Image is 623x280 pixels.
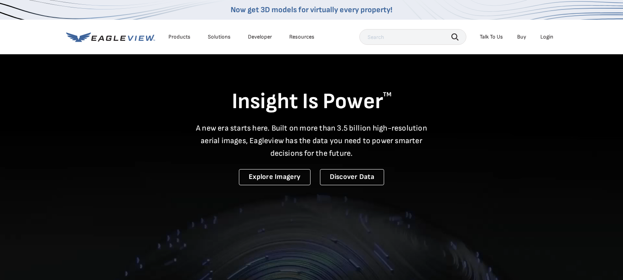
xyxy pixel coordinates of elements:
h1: Insight Is Power [66,88,557,116]
a: Now get 3D models for virtually every property! [231,5,392,15]
a: Buy [517,33,526,41]
a: Explore Imagery [239,169,311,185]
div: Talk To Us [480,33,503,41]
input: Search [359,29,466,45]
a: Discover Data [320,169,384,185]
div: Products [168,33,190,41]
div: Resources [289,33,314,41]
a: Developer [248,33,272,41]
sup: TM [383,91,392,98]
p: A new era starts here. Built on more than 3.5 billion high-resolution aerial images, Eagleview ha... [191,122,432,160]
div: Solutions [208,33,231,41]
div: Login [540,33,553,41]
